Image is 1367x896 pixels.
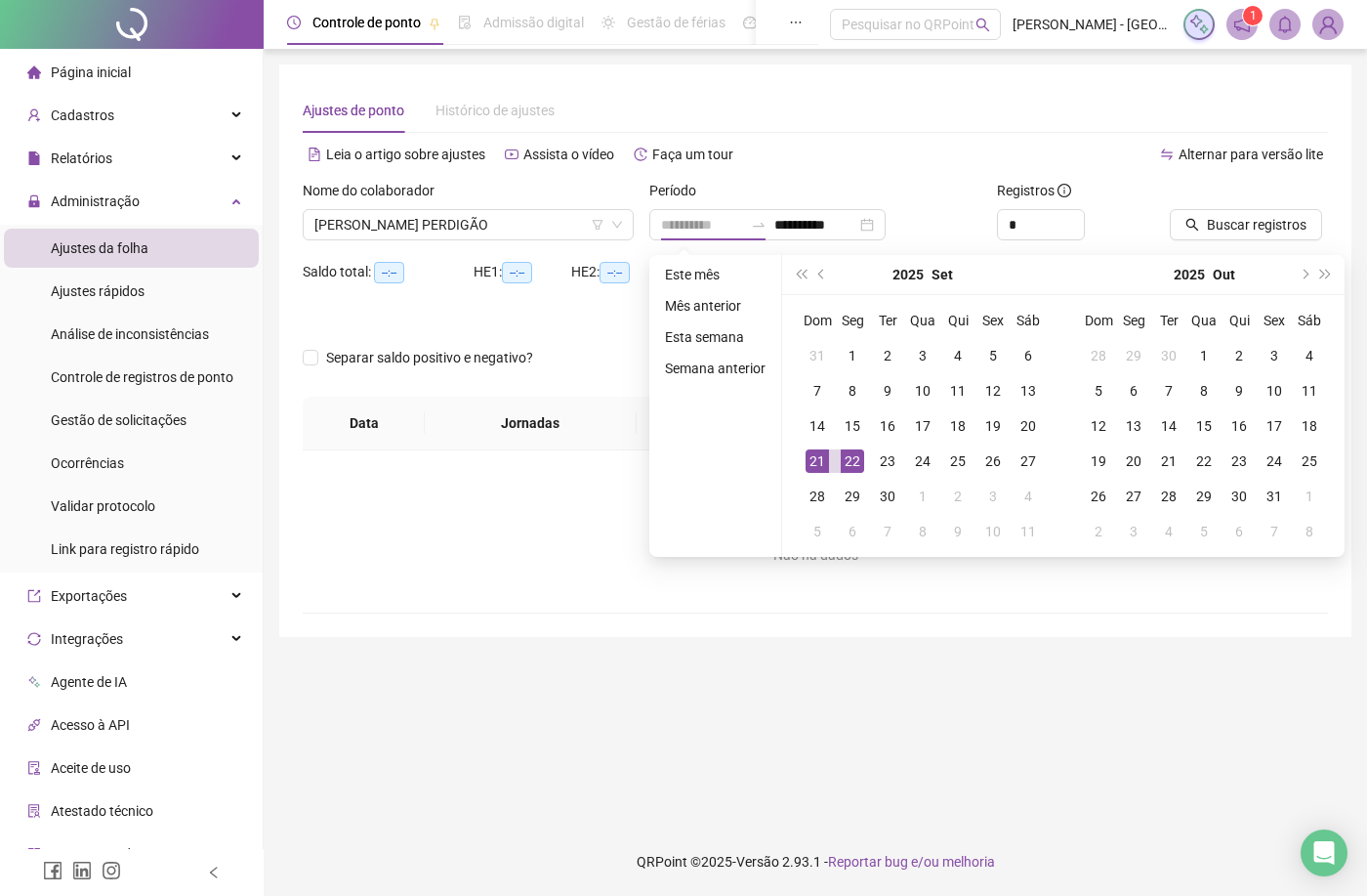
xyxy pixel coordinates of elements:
[1157,379,1181,403] div: 7
[911,414,934,438] div: 17
[835,338,870,373] td: 2025-09-01
[1257,303,1292,338] th: Sex
[207,866,221,879] span: left
[1087,414,1110,438] div: 12
[652,147,733,162] span: Faça um tour
[940,303,975,338] th: Qui
[1116,444,1151,479] td: 2025-10-20
[751,217,766,233] span: swap-right
[1233,16,1251,33] span: notification
[51,240,148,256] span: Ajustes da folha
[975,408,1011,444] td: 2025-09-19
[1186,408,1222,444] td: 2025-10-15
[27,761,41,775] span: audit
[811,255,833,294] button: prev-year
[1157,449,1181,473] div: 21
[1116,514,1151,549] td: 2025-11-03
[870,444,905,479] td: 2025-09-23
[911,379,934,403] div: 10
[981,520,1005,543] div: 10
[1298,344,1321,367] div: 4
[51,631,123,647] span: Integrações
[975,444,1011,479] td: 2025-09-26
[800,303,835,338] th: Dom
[1227,520,1251,543] div: 6
[1151,444,1186,479] td: 2025-10-21
[1263,520,1286,543] div: 7
[905,373,940,408] td: 2025-09-10
[835,303,870,338] th: Seg
[51,760,131,776] span: Aceite de uso
[51,283,145,299] span: Ajustes rápidos
[835,514,870,549] td: 2025-10-06
[51,193,140,209] span: Administração
[1192,449,1216,473] div: 22
[27,847,41,861] span: qrcode
[1186,444,1222,479] td: 2025-10-22
[1192,414,1216,438] div: 15
[611,219,623,231] span: down
[435,103,555,118] span: Histórico de ajustes
[997,180,1071,201] span: Registros
[51,412,186,428] span: Gestão de solicitações
[51,107,114,123] span: Cadastros
[51,803,153,819] span: Atestado técnico
[1222,444,1257,479] td: 2025-10-23
[1263,485,1286,508] div: 31
[1151,514,1186,549] td: 2025-11-04
[1298,520,1321,543] div: 8
[1257,479,1292,514] td: 2025-10-31
[870,338,905,373] td: 2025-09-02
[1057,184,1071,197] span: info-circle
[1186,373,1222,408] td: 2025-10-08
[946,485,970,508] div: 2
[1186,338,1222,373] td: 2025-10-01
[27,718,41,732] span: api
[911,485,934,508] div: 1
[1174,255,1205,294] button: year panel
[940,338,975,373] td: 2025-09-04
[870,373,905,408] td: 2025-09-09
[975,303,1011,338] th: Sex
[51,674,127,690] span: Agente de IA
[51,588,127,604] span: Exportações
[806,485,829,508] div: 28
[876,449,899,473] div: 23
[287,16,301,29] span: clock-circle
[940,373,975,408] td: 2025-09-11
[505,148,518,161] span: youtube
[1257,338,1292,373] td: 2025-10-03
[657,263,773,286] li: Este mês
[981,449,1005,473] div: 26
[841,485,864,508] div: 29
[1081,444,1116,479] td: 2025-10-19
[1157,485,1181,508] div: 28
[905,303,940,338] th: Qua
[1081,514,1116,549] td: 2025-11-02
[790,255,811,294] button: super-prev-year
[841,449,864,473] div: 22
[1298,379,1321,403] div: 11
[1292,338,1327,373] td: 2025-10-04
[1263,449,1286,473] div: 24
[1081,408,1116,444] td: 2025-10-12
[1222,373,1257,408] td: 2025-10-09
[1122,520,1145,543] div: 3
[1151,338,1186,373] td: 2025-09-30
[1087,379,1110,403] div: 5
[1116,408,1151,444] td: 2025-10-13
[1293,255,1314,294] button: next-year
[1186,303,1222,338] th: Qua
[314,210,622,239] span: ELIANA PATRÍCIA SARAIVA PERDIGÃO
[1313,10,1343,39] img: 57791
[1122,379,1145,403] div: 6
[1292,373,1327,408] td: 2025-10-11
[1016,520,1040,543] div: 11
[946,449,970,473] div: 25
[1243,6,1263,25] sup: 1
[1192,485,1216,508] div: 29
[27,108,41,122] span: user-add
[1081,303,1116,338] th: Dom
[981,344,1005,367] div: 5
[27,194,41,208] span: lock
